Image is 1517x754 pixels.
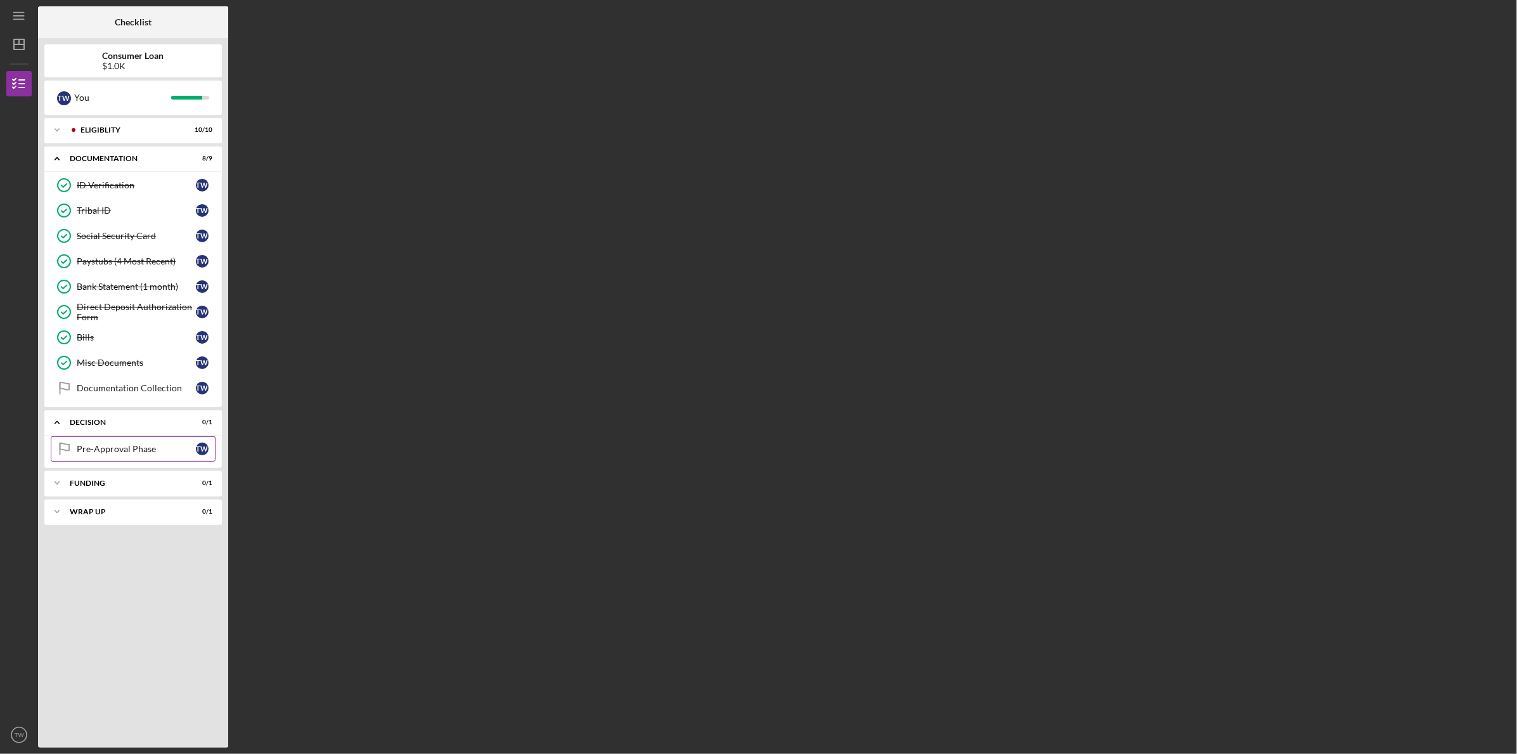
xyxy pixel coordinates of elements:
a: Pre-Approval PhaseTW [51,436,216,462]
div: T W [196,306,209,318]
div: Bills [77,332,196,342]
div: Pre-Approval Phase [77,444,196,454]
div: Eligiblity [81,126,181,134]
a: Direct Deposit Authorization FormTW [51,299,216,325]
div: $1.0K [103,61,164,71]
div: 0 / 1 [190,508,212,516]
div: Documentation [70,155,181,162]
div: T W [196,356,209,369]
div: ID Verification [77,180,196,190]
div: Bank Statement (1 month) [77,282,196,292]
div: Social Security Card [77,231,196,241]
div: Documentation Collection [77,383,196,393]
a: ID VerificationTW [51,172,216,198]
div: Wrap up [70,508,181,516]
div: Decision [70,419,181,426]
div: Paystubs (4 Most Recent) [77,256,196,266]
div: T W [196,280,209,293]
a: Social Security CardTW [51,223,216,249]
div: Tribal ID [77,205,196,216]
div: T W [196,331,209,344]
text: TW [15,732,25,739]
a: Documentation CollectionTW [51,375,216,401]
div: T W [196,443,209,455]
b: Consumer Loan [103,51,164,61]
a: Misc DocumentsTW [51,350,216,375]
button: TW [6,722,32,748]
div: T W [57,91,71,105]
div: You [74,87,171,108]
div: 10 / 10 [190,126,212,134]
div: 8 / 9 [190,155,212,162]
div: T W [196,204,209,217]
div: Funding [70,479,181,487]
div: Direct Deposit Authorization Form [77,302,196,322]
div: Misc Documents [77,358,196,368]
div: 0 / 1 [190,479,212,487]
div: T W [196,382,209,394]
a: Paystubs (4 Most Recent)TW [51,249,216,274]
a: Bank Statement (1 month)TW [51,274,216,299]
div: T W [196,179,209,192]
a: Tribal IDTW [51,198,216,223]
b: Checklist [115,17,152,27]
div: 0 / 1 [190,419,212,426]
a: BillsTW [51,325,216,350]
div: T W [196,255,209,268]
div: T W [196,230,209,242]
